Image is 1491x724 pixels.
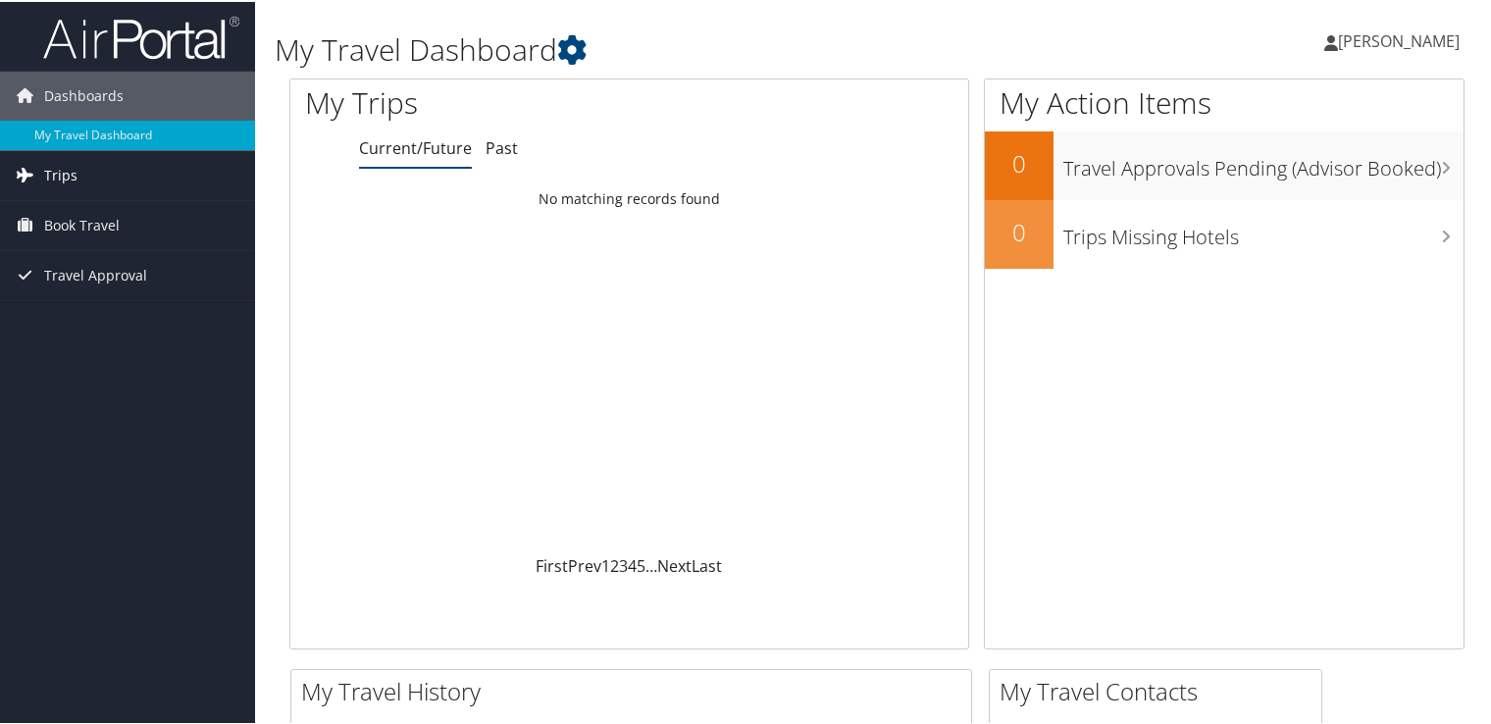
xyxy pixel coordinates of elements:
[290,180,968,215] td: No matching records found
[1000,673,1321,706] h2: My Travel Contacts
[619,553,628,575] a: 3
[657,553,692,575] a: Next
[305,80,671,122] h1: My Trips
[985,129,1464,198] a: 0Travel Approvals Pending (Advisor Booked)
[985,145,1054,179] h2: 0
[486,135,518,157] a: Past
[1063,143,1464,181] h3: Travel Approvals Pending (Advisor Booked)
[645,553,657,575] span: …
[601,553,610,575] a: 1
[44,199,120,248] span: Book Travel
[359,135,472,157] a: Current/Future
[43,13,239,59] img: airportal-logo.png
[536,553,568,575] a: First
[44,249,147,298] span: Travel Approval
[1324,10,1479,69] a: [PERSON_NAME]
[637,553,645,575] a: 5
[1063,212,1464,249] h3: Trips Missing Hotels
[44,149,77,198] span: Trips
[275,27,1078,69] h1: My Travel Dashboard
[985,214,1054,247] h2: 0
[985,198,1464,267] a: 0Trips Missing Hotels
[610,553,619,575] a: 2
[44,70,124,119] span: Dashboards
[985,80,1464,122] h1: My Action Items
[1338,28,1460,50] span: [PERSON_NAME]
[301,673,971,706] h2: My Travel History
[628,553,637,575] a: 4
[568,553,601,575] a: Prev
[692,553,722,575] a: Last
